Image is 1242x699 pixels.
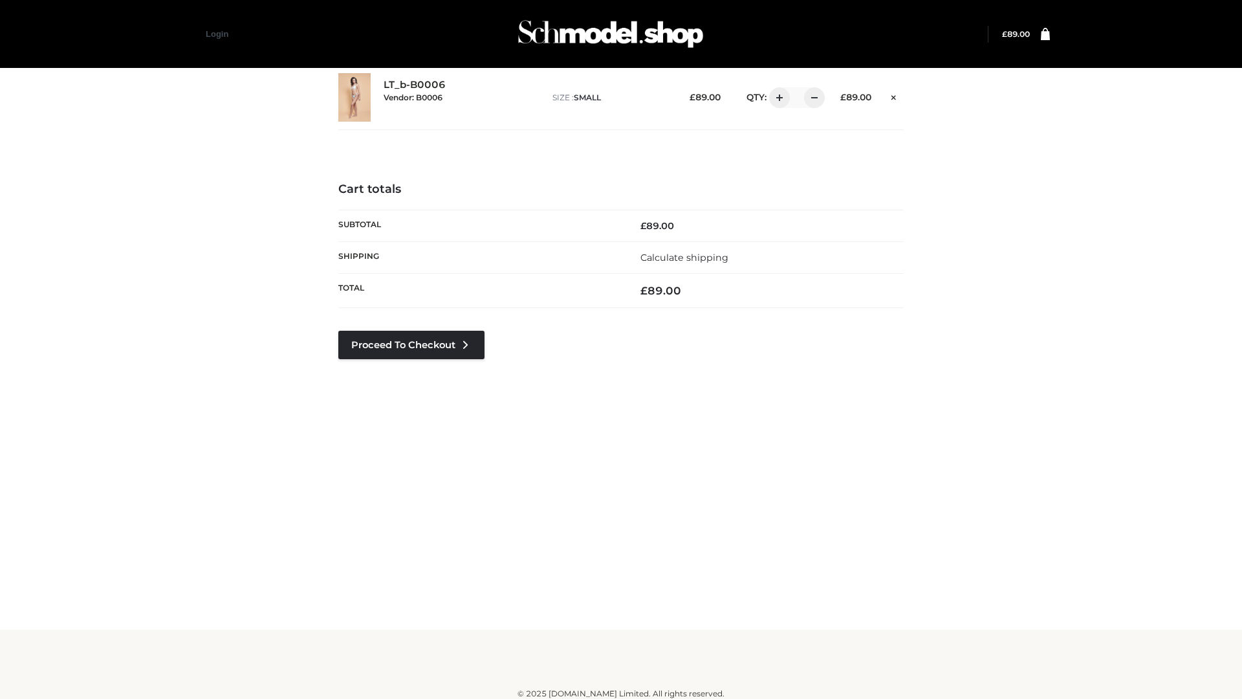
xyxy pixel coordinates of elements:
span: £ [1002,29,1007,39]
a: Proceed to Checkout [338,331,485,359]
img: Schmodel Admin 964 [514,8,708,60]
h4: Cart totals [338,183,904,197]
bdi: 89.00 [690,92,721,102]
th: Shipping [338,241,621,273]
small: Vendor: B0006 [384,93,442,102]
a: Remove this item [884,87,904,104]
a: Calculate shipping [640,252,728,263]
bdi: 89.00 [640,220,674,232]
th: Subtotal [338,210,621,241]
span: SMALL [574,93,601,102]
span: £ [640,220,646,232]
bdi: 89.00 [1002,29,1030,39]
span: £ [640,284,648,297]
a: Login [206,29,228,39]
div: QTY: [734,87,820,108]
bdi: 89.00 [840,92,871,102]
th: Total [338,274,621,308]
div: LT_b-B0006 [384,79,539,115]
span: £ [840,92,846,102]
p: size : [552,92,670,104]
a: £89.00 [1002,29,1030,39]
span: £ [690,92,695,102]
bdi: 89.00 [640,284,681,297]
